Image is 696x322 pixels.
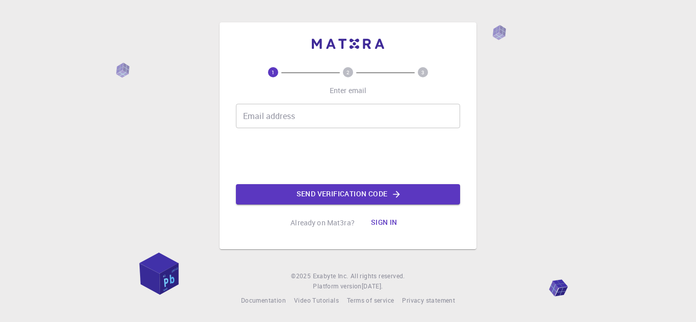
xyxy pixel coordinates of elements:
[402,296,455,306] a: Privacy statement
[421,69,424,76] text: 3
[271,136,425,176] iframe: reCAPTCHA
[241,296,286,306] a: Documentation
[313,272,349,280] span: Exabyte Inc.
[313,271,349,281] a: Exabyte Inc.
[330,85,367,96] p: Enter email
[362,281,383,291] a: [DATE].
[362,282,383,290] span: [DATE] .
[272,69,275,76] text: 1
[236,184,460,204] button: Send verification code
[402,296,455,304] span: Privacy statement
[346,69,350,76] text: 2
[294,296,339,306] a: Video Tutorials
[347,296,394,306] a: Terms of service
[291,271,312,281] span: © 2025
[347,296,394,304] span: Terms of service
[241,296,286,304] span: Documentation
[290,218,355,228] p: Already on Mat3ra?
[313,281,361,291] span: Platform version
[351,271,405,281] span: All rights reserved.
[294,296,339,304] span: Video Tutorials
[363,213,406,233] button: Sign in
